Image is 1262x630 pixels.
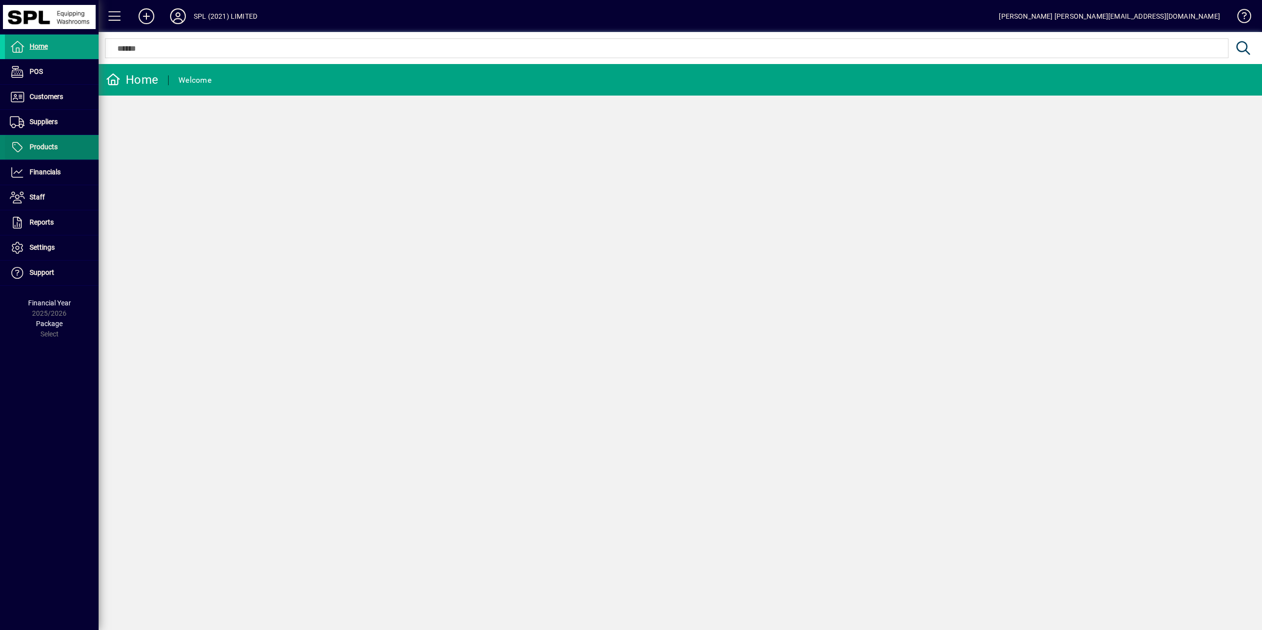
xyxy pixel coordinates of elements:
[30,243,55,251] span: Settings
[5,185,99,210] a: Staff
[30,42,48,50] span: Home
[28,299,71,307] span: Financial Year
[30,218,54,226] span: Reports
[5,85,99,109] a: Customers
[30,168,61,176] span: Financials
[30,193,45,201] span: Staff
[106,72,158,88] div: Home
[5,60,99,84] a: POS
[5,235,99,260] a: Settings
[5,210,99,235] a: Reports
[36,320,63,328] span: Package
[194,8,257,24] div: SPL (2021) LIMITED
[1230,2,1250,34] a: Knowledge Base
[131,7,162,25] button: Add
[30,93,63,100] span: Customers
[30,67,43,75] span: POS
[5,110,99,134] a: Suppliers
[5,261,99,285] a: Support
[5,135,99,160] a: Products
[30,143,58,151] span: Products
[5,160,99,185] a: Financials
[999,8,1220,24] div: [PERSON_NAME] [PERSON_NAME][EMAIL_ADDRESS][DOMAIN_NAME]
[30,268,54,276] span: Support
[162,7,194,25] button: Profile
[178,72,211,88] div: Welcome
[30,118,58,126] span: Suppliers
